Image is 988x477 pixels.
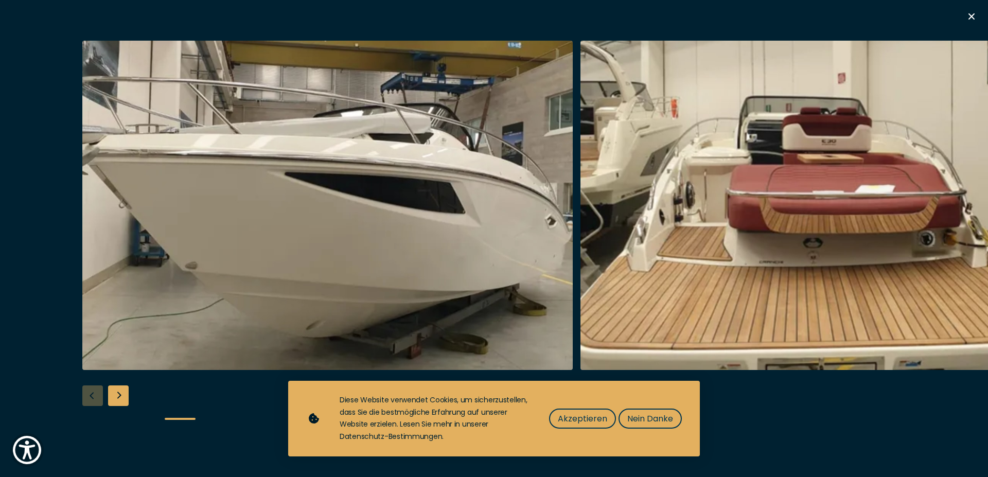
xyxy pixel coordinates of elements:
button: Nein Danke [619,409,682,429]
span: Akzeptieren [558,412,607,425]
a: Datenschutz-Bestimmungen [340,431,442,441]
img: Merk&Merk [82,41,573,370]
div: Diese Website verwendet Cookies, um sicherzustellen, dass Sie die bestmögliche Erfahrung auf unse... [340,394,528,443]
button: Akzeptieren [549,409,616,429]
span: Nein Danke [627,412,673,425]
button: Show Accessibility Preferences [10,433,44,467]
